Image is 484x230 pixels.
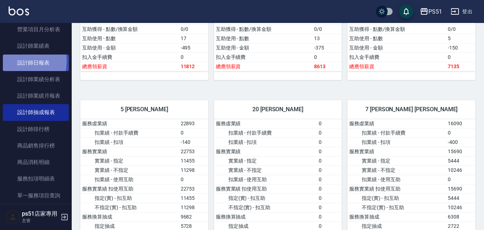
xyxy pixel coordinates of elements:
[312,34,342,43] td: 13
[446,62,475,71] td: 7135
[347,193,446,203] td: 指定(實) - 扣互助
[9,6,29,15] img: Logo
[347,203,446,212] td: 不指定(實) - 扣互助
[214,165,317,175] td: 實業績 - 不指定
[446,156,475,165] td: 5444
[317,212,342,221] td: 0
[89,106,200,113] span: 5 [PERSON_NAME]
[179,212,208,221] td: 9682
[179,165,208,175] td: 11298
[223,106,333,113] span: 20 [PERSON_NAME]
[214,62,313,71] td: 總應領薪資
[214,128,317,137] td: 扣業績 - 付款手續費
[312,62,342,71] td: 8613
[347,52,446,62] td: 扣入金手續費
[179,52,208,62] td: 0
[80,128,179,137] td: 扣業績 - 付款手續費
[417,4,445,19] button: PS51
[312,43,342,52] td: -375
[317,156,342,165] td: 0
[347,156,446,165] td: 實業績 - 指定
[428,7,442,16] div: PS51
[446,24,475,34] td: 0/0
[80,193,179,203] td: 指定(實) - 扣互助
[22,210,58,217] h5: ps51店家專用
[347,137,446,147] td: 扣業績 - 扣項
[446,212,475,221] td: 6308
[80,212,179,221] td: 服務換算抽成
[446,175,475,184] td: 0
[214,147,317,156] td: 服務實業績
[3,170,69,187] a: 服務扣項明細表
[214,24,313,34] td: 互助獲得 - 點數/換算金額
[3,121,69,137] a: 設計師排行榜
[446,128,475,137] td: 0
[3,187,69,204] a: 單一服務項目查詢
[446,147,475,156] td: 15690
[347,34,446,43] td: 互助使用 - 點數
[347,128,446,137] td: 扣業績 - 付款手續費
[214,43,313,52] td: 互助使用 - 金額
[3,55,69,71] a: 設計師日報表
[80,52,179,62] td: 扣入金手續費
[317,175,342,184] td: 0
[214,34,313,43] td: 互助使用 - 點數
[22,217,58,224] p: 主管
[347,175,446,184] td: 扣業績 - 使用互助
[80,137,179,147] td: 扣業績 - 扣項
[179,34,208,43] td: 17
[3,38,69,54] a: 設計師業績表
[446,34,475,43] td: 5
[80,24,179,34] td: 互助獲得 - 點數/換算金額
[317,137,342,147] td: 0
[347,43,446,52] td: 互助使用 - 金額
[317,193,342,203] td: 0
[347,165,446,175] td: 實業績 - 不指定
[80,147,179,156] td: 服務實業績
[317,184,342,193] td: 0
[347,24,446,34] td: 互助獲得 - 點數/換算金額
[214,156,317,165] td: 實業績 - 指定
[317,119,342,128] td: 0
[317,203,342,212] td: 0
[312,52,342,62] td: 0
[446,43,475,52] td: -150
[214,193,317,203] td: 指定(實) - 扣互助
[214,119,317,128] td: 服務虛業績
[179,128,208,137] td: 0
[179,43,208,52] td: -495
[80,175,179,184] td: 扣業績 - 使用互助
[3,204,69,220] a: 店販抽成明細
[6,210,20,224] img: Person
[179,62,208,71] td: 11812
[179,203,208,212] td: 11298
[80,203,179,212] td: 不指定(實) - 扣互助
[317,165,342,175] td: 0
[446,52,475,62] td: 0
[214,137,317,147] td: 扣業績 - 扣項
[80,165,179,175] td: 實業績 - 不指定
[80,156,179,165] td: 實業績 - 指定
[446,165,475,175] td: 10246
[446,119,475,128] td: 16090
[214,203,317,212] td: 不指定(實) - 扣互助
[3,88,69,104] a: 設計師業績月報表
[179,175,208,184] td: 0
[347,119,446,128] td: 服務虛業績
[214,175,317,184] td: 扣業績 - 使用互助
[179,119,208,128] td: 22893
[446,184,475,193] td: 15690
[446,203,475,212] td: 10246
[347,184,446,193] td: 服務實業績 扣使用互助
[80,34,179,43] td: 互助使用 - 點數
[448,5,475,18] button: 登出
[356,106,467,113] span: 7 [PERSON_NAME] [PERSON_NAME]
[214,212,317,221] td: 服務換算抽成
[80,62,179,71] td: 總應領薪資
[347,147,446,156] td: 服務實業績
[214,184,317,193] td: 服務實業績 扣使用互助
[80,119,179,128] td: 服務虛業績
[317,128,342,137] td: 0
[179,137,208,147] td: -140
[80,43,179,52] td: 互助使用 - 金額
